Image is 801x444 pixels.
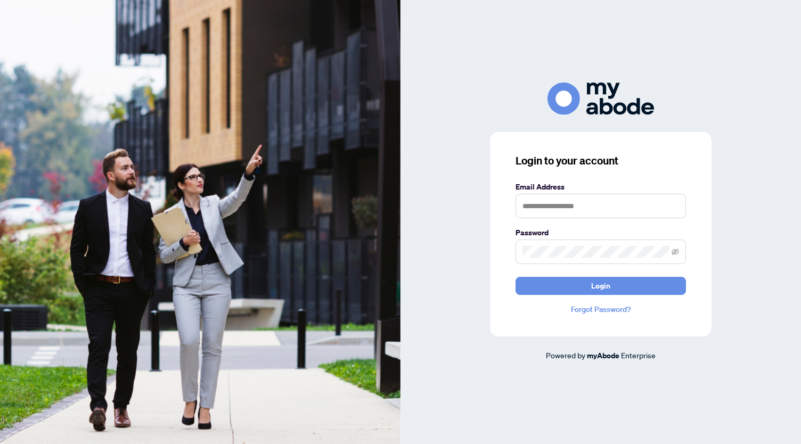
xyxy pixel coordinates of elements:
[516,277,686,295] button: Login
[591,277,610,294] span: Login
[546,350,585,360] span: Powered by
[516,303,686,315] a: Forgot Password?
[516,153,686,168] h3: Login to your account
[547,83,654,115] img: ma-logo
[672,248,679,256] span: eye-invisible
[587,350,619,361] a: myAbode
[516,181,686,193] label: Email Address
[516,227,686,239] label: Password
[621,350,656,360] span: Enterprise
